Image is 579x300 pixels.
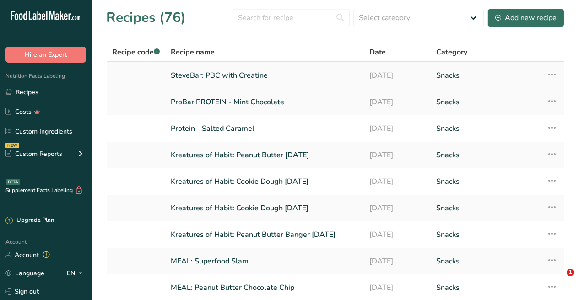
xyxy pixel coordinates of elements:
[5,47,86,63] button: Hire an Expert
[436,119,536,138] a: Snacks
[369,172,425,191] a: [DATE]
[171,92,358,112] a: ProBar PROTEIN - Mint Chocolate
[106,7,186,28] h1: Recipes (76)
[67,268,86,279] div: EN
[567,269,574,276] span: 1
[436,47,467,58] span: Category
[5,216,54,225] div: Upgrade Plan
[171,278,358,297] a: MEAL: Peanut Butter Chocolate Chip
[436,172,536,191] a: Snacks
[171,225,358,244] a: Kreatures of Habit: Peanut Butter Banger [DATE]
[548,269,570,291] iframe: Intercom live chat
[436,198,536,218] a: Snacks
[369,198,425,218] a: [DATE]
[369,119,425,138] a: [DATE]
[171,198,358,218] a: Kreatures of Habit: Cookie Dough [DATE]
[369,66,425,85] a: [DATE]
[436,92,536,112] a: Snacks
[233,9,350,27] input: Search for recipe
[5,265,44,281] a: Language
[6,179,20,185] div: BETA
[436,252,536,271] a: Snacks
[171,145,358,165] a: Kreatures of Habit: Peanut Butter [DATE]
[171,66,358,85] a: SteveBar: PBC with Creatine
[171,252,358,271] a: MEAL: Superfood Slam
[369,92,425,112] a: [DATE]
[436,145,536,165] a: Snacks
[369,47,386,58] span: Date
[436,225,536,244] a: Snacks
[369,252,425,271] a: [DATE]
[487,9,564,27] button: Add new recipe
[171,119,358,138] a: Protein - Salted Caramel
[369,145,425,165] a: [DATE]
[171,172,358,191] a: Kreatures of Habit: Cookie Dough [DATE]
[5,143,19,148] div: NEW
[436,66,536,85] a: Snacks
[495,12,557,23] div: Add new recipe
[5,149,62,159] div: Custom Reports
[112,47,160,57] span: Recipe code
[171,47,215,58] span: Recipe name
[369,278,425,297] a: [DATE]
[436,278,536,297] a: Snacks
[369,225,425,244] a: [DATE]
